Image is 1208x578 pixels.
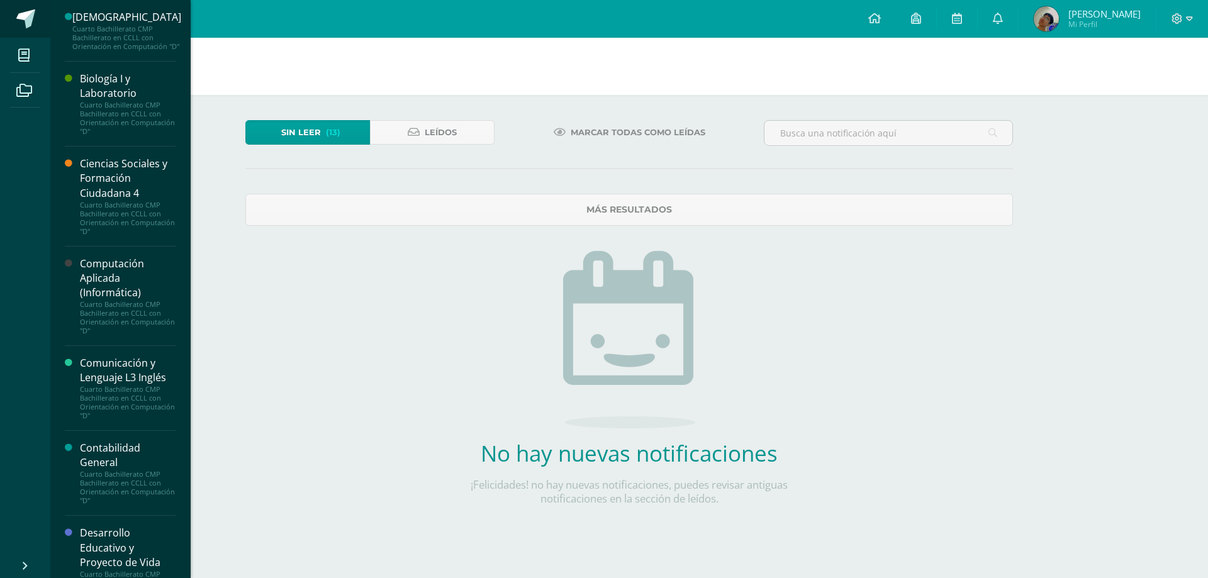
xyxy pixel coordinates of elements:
span: [PERSON_NAME] [1068,8,1141,20]
div: Contabilidad General [80,441,176,470]
div: Cuarto Bachillerato CMP Bachillerato en CCLL con Orientación en Computación "D" [80,300,176,335]
a: Leídos [370,120,495,145]
p: ¡Felicidades! no hay nuevas notificaciones, puedes revisar antiguas notificaciones en la sección ... [444,478,815,506]
a: Biología I y LaboratorioCuarto Bachillerato CMP Bachillerato en CCLL con Orientación en Computaci... [80,72,176,136]
a: Contabilidad GeneralCuarto Bachillerato CMP Bachillerato en CCLL con Orientación en Computación "D" [80,441,176,505]
img: no_activities.png [563,251,695,428]
a: Más resultados [245,194,1013,226]
div: Desarrollo Educativo y Proyecto de Vida [80,526,176,569]
span: Mi Perfil [1068,19,1141,30]
div: Comunicación y Lenguaje L3 Inglés [80,356,176,385]
a: Computación Aplicada (Informática)Cuarto Bachillerato CMP Bachillerato en CCLL con Orientación en... [80,257,176,335]
h2: No hay nuevas notificaciones [444,438,815,468]
div: Cuarto Bachillerato CMP Bachillerato en CCLL con Orientación en Computación "D" [80,470,176,505]
a: Comunicación y Lenguaje L3 InglésCuarto Bachillerato CMP Bachillerato en CCLL con Orientación en ... [80,356,176,420]
div: Cuarto Bachillerato CMP Bachillerato en CCLL con Orientación en Computación "D" [80,201,176,236]
a: [DEMOGRAPHIC_DATA]Cuarto Bachillerato CMP Bachillerato en CCLL con Orientación en Computación "D" [72,10,181,51]
span: Sin leer [281,121,321,144]
div: Cuarto Bachillerato CMP Bachillerato en CCLL con Orientación en Computación "D" [72,25,181,51]
a: Ciencias Sociales y Formación Ciudadana 4Cuarto Bachillerato CMP Bachillerato en CCLL con Orienta... [80,157,176,235]
input: Busca una notificación aquí [764,121,1012,145]
span: Leídos [425,121,457,144]
div: [DEMOGRAPHIC_DATA] [72,10,181,25]
span: (13) [326,121,340,144]
a: Sin leer(13) [245,120,370,145]
a: Marcar todas como leídas [538,120,721,145]
div: Computación Aplicada (Informática) [80,257,176,300]
img: f1a3052204b4492c728547db7dcada37.png [1034,6,1059,31]
span: Marcar todas como leídas [571,121,705,144]
div: Biología I y Laboratorio [80,72,176,101]
div: Cuarto Bachillerato CMP Bachillerato en CCLL con Orientación en Computación "D" [80,385,176,420]
div: Cuarto Bachillerato CMP Bachillerato en CCLL con Orientación en Computación "D" [80,101,176,136]
div: Ciencias Sociales y Formación Ciudadana 4 [80,157,176,200]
